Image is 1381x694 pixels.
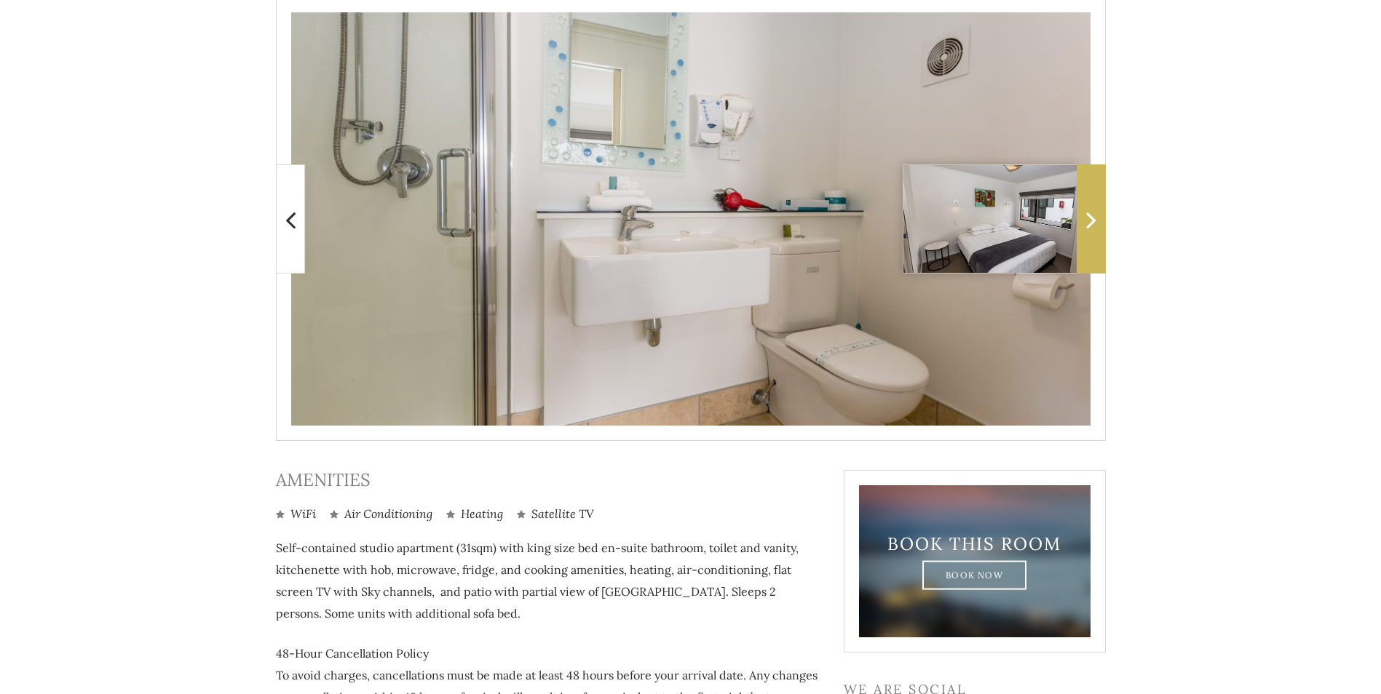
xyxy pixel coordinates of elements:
[330,506,432,522] li: Air Conditioning
[446,506,503,522] li: Heating
[276,537,822,624] p: Self-contained studio apartment (31sqm) with king size bed en-suite bathroom, toilet and vanity, ...
[276,506,316,522] li: WiFi
[517,506,594,522] li: Satellite TV
[922,560,1026,589] a: Book Now
[885,533,1065,554] h3: Book This Room
[276,470,822,491] h3: Amenities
